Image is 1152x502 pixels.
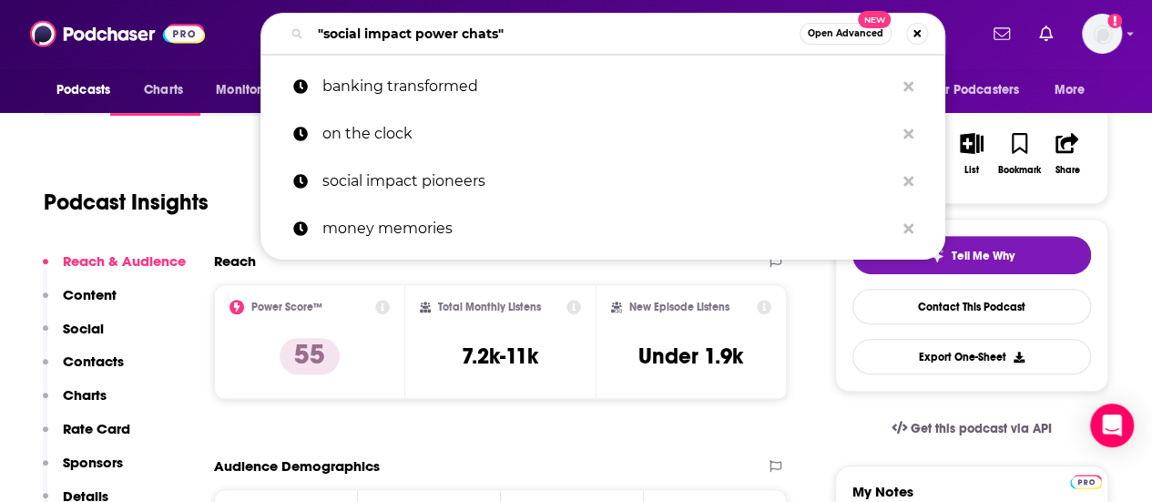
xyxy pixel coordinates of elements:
span: Charts [144,77,183,103]
button: Charts [43,386,107,420]
button: open menu [44,73,134,108]
div: List [964,165,979,176]
button: Rate Card [43,420,130,454]
span: New [858,11,891,28]
p: Charts [63,386,107,404]
button: Export One-Sheet [852,339,1091,374]
button: Share [1044,121,1091,187]
h1: Podcast Insights [44,189,209,216]
span: Tell Me Why [952,249,1014,263]
p: Social [63,320,104,337]
a: banking transformed [260,63,945,110]
h2: Reach [214,252,256,270]
div: Open Intercom Messenger [1090,404,1134,447]
button: Contacts [43,353,124,386]
h2: Audience Demographics [214,457,380,475]
p: Content [63,286,117,303]
p: on the clock [322,110,894,158]
a: on the clock [260,110,945,158]
a: Charts [132,73,194,108]
button: Content [43,286,117,320]
a: social impact pioneers [260,158,945,205]
span: Logged in as laprteam [1082,14,1122,54]
span: Podcasts [56,77,110,103]
svg: Add a profile image [1107,14,1122,28]
p: 55 [280,338,340,374]
span: Get this podcast via API [911,421,1052,436]
button: Reach & Audience [43,252,186,286]
img: Podchaser Pro [1070,475,1102,489]
a: Pro website [1070,472,1102,489]
img: Podchaser - Follow, Share and Rate Podcasts [30,16,205,51]
span: Monitoring [216,77,280,103]
span: More [1055,77,1086,103]
div: Share [1055,165,1079,176]
p: Rate Card [63,420,130,437]
p: Sponsors [63,454,123,471]
a: Contact This Podcast [852,289,1091,324]
button: Open AdvancedNew [800,23,892,45]
a: Show notifications dropdown [1032,18,1060,49]
a: money memories [260,205,945,252]
button: open menu [203,73,304,108]
a: Show notifications dropdown [986,18,1017,49]
button: Show profile menu [1082,14,1122,54]
p: money memories [322,205,894,252]
button: Sponsors [43,454,123,487]
button: tell me why sparkleTell Me Why [852,236,1091,274]
h2: New Episode Listens [629,301,729,313]
div: Bookmark [998,165,1041,176]
h2: Power Score™ [251,301,322,313]
button: Bookmark [995,121,1043,187]
button: List [948,121,995,187]
button: open menu [1042,73,1108,108]
img: tell me why sparkle [930,249,944,263]
button: Social [43,320,104,353]
input: Search podcasts, credits, & more... [311,19,800,48]
button: open menu [920,73,1045,108]
img: User Profile [1082,14,1122,54]
p: Reach & Audience [63,252,186,270]
h3: Under 1.9k [638,343,743,370]
span: Open Advanced [808,29,883,38]
p: social impact pioneers [322,158,894,205]
a: Get this podcast via API [877,406,1066,451]
h3: 7.2k-11k [462,343,538,370]
h2: Total Monthly Listens [438,301,541,313]
div: Search podcasts, credits, & more... [260,13,945,55]
p: Contacts [63,353,124,370]
span: For Podcasters [932,77,1019,103]
p: banking transformed [322,63,894,110]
